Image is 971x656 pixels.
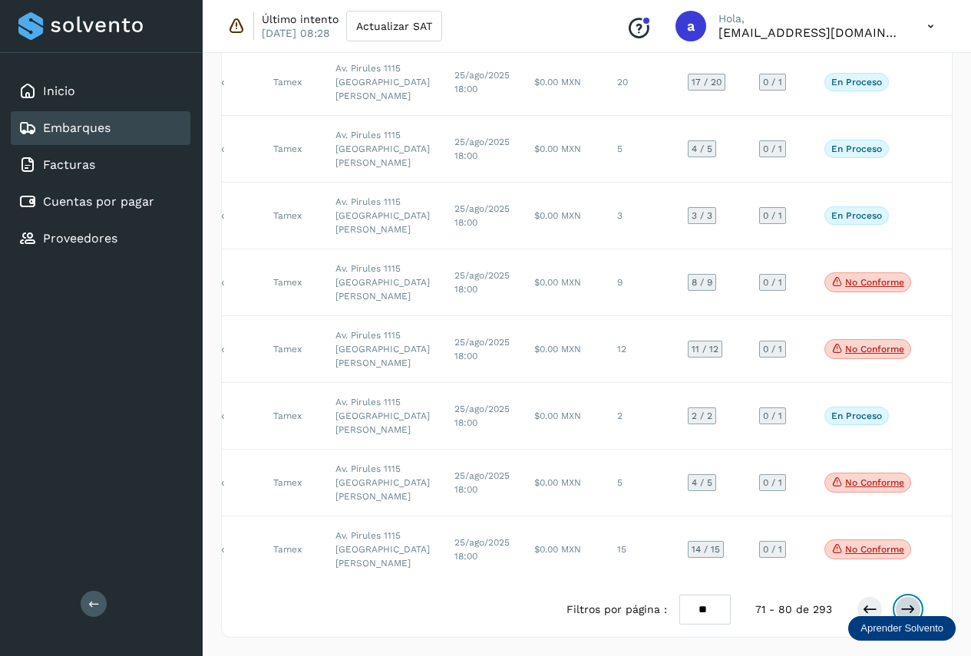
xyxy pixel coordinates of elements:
[323,183,442,249] td: Av. Pirules 1115 [GEOGRAPHIC_DATA][PERSON_NAME]
[183,116,261,183] td: Tamex
[261,183,323,249] td: Tamex
[845,544,904,555] p: No conforme
[454,137,510,161] span: 25/ago/2025 18:00
[454,203,510,228] span: 25/ago/2025 18:00
[11,222,190,255] div: Proveedores
[763,478,782,487] span: 0 / 1
[718,25,903,40] p: aldo@solvento.mx
[845,477,904,488] p: No conforme
[183,249,261,316] td: Tamex
[692,344,718,354] span: 11 / 12
[183,516,261,582] td: Tamex
[522,249,605,316] td: $0.00 MXN
[763,545,782,554] span: 0 / 1
[763,77,782,87] span: 0 / 1
[605,383,675,450] td: 2
[261,383,323,450] td: Tamex
[356,21,432,31] span: Actualizar SAT
[454,337,510,361] span: 25/ago/2025 18:00
[692,211,712,220] span: 3 / 3
[183,316,261,383] td: Tamex
[763,144,782,153] span: 0 / 1
[43,84,75,98] a: Inicio
[831,210,882,221] p: En proceso
[183,383,261,450] td: Tamex
[605,183,675,249] td: 3
[763,411,782,420] span: 0 / 1
[323,316,442,383] td: Av. Pirules 1115 [GEOGRAPHIC_DATA][PERSON_NAME]
[763,211,782,220] span: 0 / 1
[454,70,510,94] span: 25/ago/2025 18:00
[692,478,712,487] span: 4 / 5
[605,249,675,316] td: 9
[831,77,882,87] p: En proceso
[566,602,667,618] span: Filtros por página :
[522,516,605,582] td: $0.00 MXN
[261,316,323,383] td: Tamex
[43,120,111,135] a: Embarques
[261,249,323,316] td: Tamex
[43,231,117,246] a: Proveedores
[860,622,943,635] p: Aprender Solvento
[323,49,442,116] td: Av. Pirules 1115 [GEOGRAPHIC_DATA][PERSON_NAME]
[454,270,510,295] span: 25/ago/2025 18:00
[848,616,956,641] div: Aprender Solvento
[183,49,261,116] td: Tamex
[323,383,442,450] td: Av. Pirules 1115 [GEOGRAPHIC_DATA][PERSON_NAME]
[323,450,442,516] td: Av. Pirules 1115 [GEOGRAPHIC_DATA][PERSON_NAME]
[763,344,782,354] span: 0 / 1
[522,116,605,183] td: $0.00 MXN
[43,157,95,172] a: Facturas
[323,249,442,316] td: Av. Pirules 1115 [GEOGRAPHIC_DATA][PERSON_NAME]
[11,185,190,219] div: Cuentas por pagar
[845,344,904,354] p: No conforme
[845,277,904,288] p: No conforme
[692,411,712,420] span: 2 / 2
[262,12,339,26] p: Último intento
[605,516,675,582] td: 15
[261,516,323,582] td: Tamex
[11,74,190,108] div: Inicio
[605,116,675,183] td: 5
[261,49,323,116] td: Tamex
[692,77,722,87] span: 17 / 20
[522,383,605,450] td: $0.00 MXN
[605,316,675,383] td: 12
[183,183,261,249] td: Tamex
[323,516,442,582] td: Av. Pirules 1115 [GEOGRAPHIC_DATA][PERSON_NAME]
[323,116,442,183] td: Av. Pirules 1115 [GEOGRAPHIC_DATA][PERSON_NAME]
[692,144,712,153] span: 4 / 5
[454,537,510,562] span: 25/ago/2025 18:00
[831,410,882,421] p: En proceso
[454,404,510,428] span: 25/ago/2025 18:00
[522,450,605,516] td: $0.00 MXN
[262,26,330,40] p: [DATE] 08:28
[605,450,675,516] td: 5
[454,470,510,495] span: 25/ago/2025 18:00
[522,316,605,383] td: $0.00 MXN
[261,116,323,183] td: Tamex
[261,450,323,516] td: Tamex
[346,11,442,41] button: Actualizar SAT
[522,49,605,116] td: $0.00 MXN
[755,602,832,618] span: 71 - 80 de 293
[11,148,190,182] div: Facturas
[692,545,720,554] span: 14 / 15
[718,12,903,25] p: Hola,
[183,450,261,516] td: Tamex
[11,111,190,145] div: Embarques
[522,183,605,249] td: $0.00 MXN
[692,278,712,287] span: 8 / 9
[605,49,675,116] td: 20
[763,278,782,287] span: 0 / 1
[831,143,882,154] p: En proceso
[43,194,154,209] a: Cuentas por pagar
